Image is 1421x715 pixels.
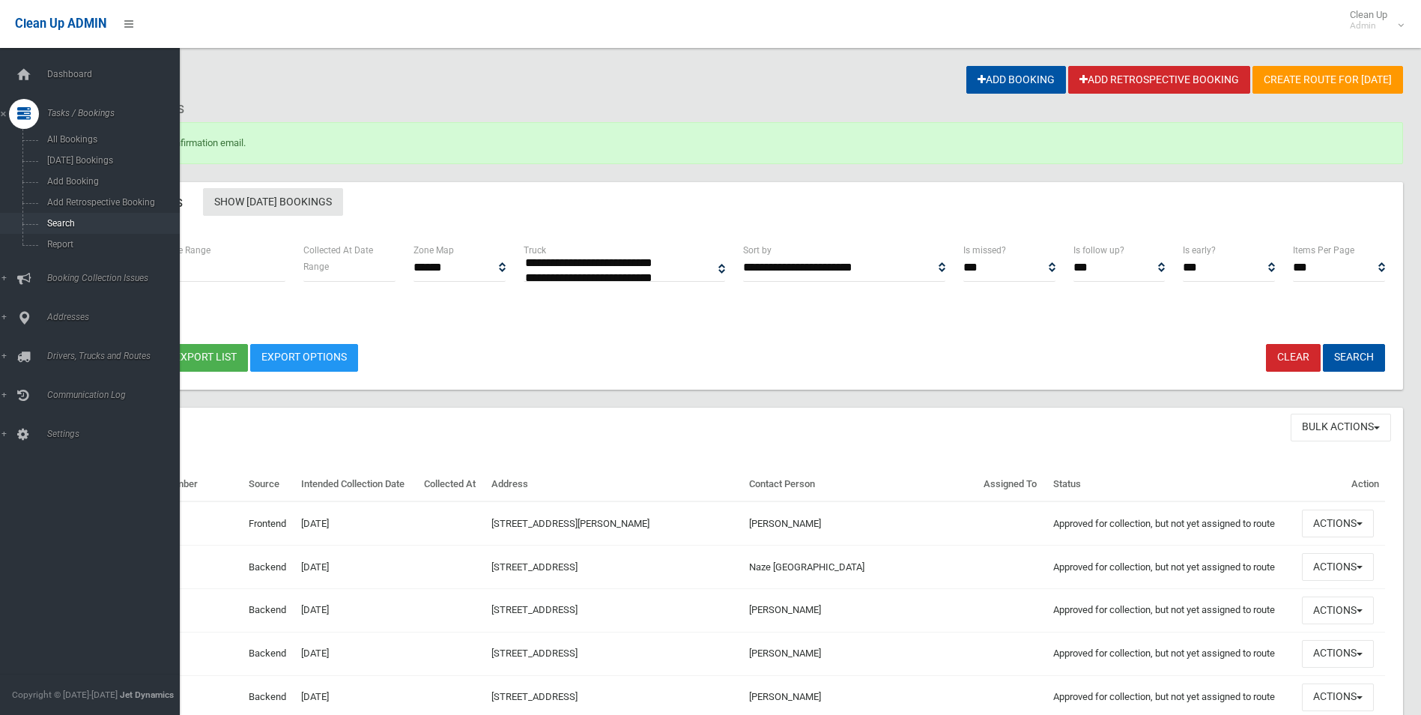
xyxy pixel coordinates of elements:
[491,648,578,659] a: [STREET_ADDRESS]
[1047,468,1296,502] th: Status
[491,604,578,615] a: [STREET_ADDRESS]
[743,546,978,589] td: Naze [GEOGRAPHIC_DATA]
[243,632,295,675] td: Backend
[1302,684,1374,711] button: Actions
[743,589,978,633] td: [PERSON_NAME]
[743,501,978,545] td: [PERSON_NAME]
[524,242,546,259] label: Truck
[1068,66,1250,94] a: Add Retrospective Booking
[43,69,191,79] span: Dashboard
[1252,66,1403,94] a: Create route for [DATE]
[203,188,343,216] a: Show [DATE] Bookings
[295,546,418,589] td: [DATE]
[491,518,649,529] a: [STREET_ADDRESS][PERSON_NAME]
[43,312,191,322] span: Addresses
[295,632,418,675] td: [DATE]
[485,468,743,502] th: Address
[1047,589,1296,633] td: Approved for collection, but not yet assigned to route
[43,176,178,187] span: Add Booking
[295,468,418,502] th: Intended Collection Date
[15,16,106,31] span: Clean Up ADMIN
[43,197,178,208] span: Add Retrospective Booking
[295,501,418,545] td: [DATE]
[978,468,1047,502] th: Assigned To
[295,589,418,633] td: [DATE]
[243,589,295,633] td: Backend
[43,273,191,283] span: Booking Collection Issues
[243,501,295,545] td: Frontend
[491,691,578,702] a: [STREET_ADDRESS]
[1296,468,1385,502] th: Action
[1047,546,1296,589] td: Approved for collection, but not yet assigned to route
[43,429,191,439] span: Settings
[1302,597,1374,624] button: Actions
[43,155,178,166] span: [DATE] Bookings
[1302,640,1374,668] button: Actions
[1266,344,1321,372] a: Clear
[43,108,191,118] span: Tasks / Bookings
[966,66,1066,94] a: Add Booking
[43,239,178,250] span: Report
[1047,632,1296,675] td: Approved for collection, but not yet assigned to route
[43,218,178,229] span: Search
[1302,510,1374,537] button: Actions
[66,122,1403,164] div: Booking sent confirmation email.
[43,134,178,145] span: All Bookings
[250,344,358,372] a: Export Options
[43,351,191,361] span: Drivers, Trucks and Routes
[243,546,295,589] td: Backend
[1291,414,1391,441] button: Bulk Actions
[243,468,295,502] th: Source
[418,468,485,502] th: Collected At
[1350,20,1387,31] small: Admin
[12,690,118,700] span: Copyright © [DATE]-[DATE]
[121,468,243,502] th: Booking Number
[743,468,978,502] th: Contact Person
[1047,501,1296,545] td: Approved for collection, but not yet assigned to route
[1342,9,1402,31] span: Clean Up
[491,561,578,573] a: [STREET_ADDRESS]
[43,390,191,400] span: Communication Log
[1302,553,1374,581] button: Actions
[163,344,248,372] button: Export list
[1323,344,1385,372] button: Search
[120,690,174,700] strong: Jet Dynamics
[743,632,978,675] td: [PERSON_NAME]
